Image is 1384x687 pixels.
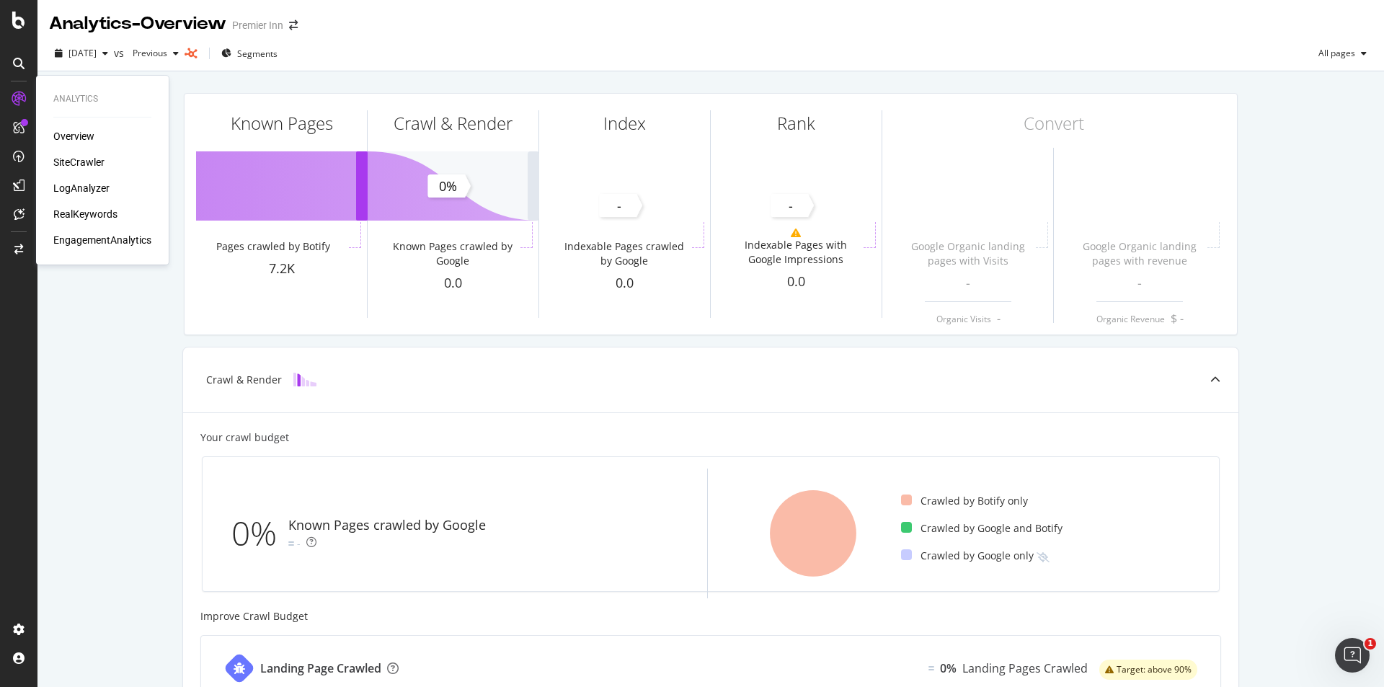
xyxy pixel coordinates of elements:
[232,18,283,32] div: Premier Inn
[200,609,1221,624] div: Improve Crawl Budget
[1365,638,1376,650] span: 1
[1313,42,1372,65] button: All pages
[53,93,151,105] div: Analytics
[49,12,226,36] div: Analytics - Overview
[928,666,934,670] img: Equal
[901,521,1063,536] div: Crawled by Google and Botify
[388,239,517,268] div: Known Pages crawled by Google
[711,272,882,291] div: 0.0
[53,233,151,247] a: EngagementAnalytics
[49,42,114,65] button: [DATE]
[368,274,538,293] div: 0.0
[731,238,860,267] div: Indexable Pages with Google Impressions
[231,510,288,557] div: 0%
[1117,665,1192,674] span: Target: above 90%
[293,373,316,386] img: block-icon
[260,660,381,677] div: Landing Page Crawled
[206,373,282,387] div: Crawl & Render
[53,207,117,221] a: RealKeywords
[1335,638,1370,673] iframe: Intercom live chat
[196,260,367,278] div: 7.2K
[216,42,283,65] button: Segments
[237,48,278,60] span: Segments
[777,111,815,136] div: Rank
[200,430,289,445] div: Your crawl budget
[603,111,646,136] div: Index
[394,111,513,136] div: Crawl & Render
[216,239,330,254] div: Pages crawled by Botify
[53,129,94,143] a: Overview
[68,47,97,59] span: 2025 Aug. 18th
[1099,660,1197,680] div: warning label
[962,660,1088,677] div: Landing Pages Crawled
[127,47,167,59] span: Previous
[901,494,1028,508] div: Crawled by Botify only
[289,20,298,30] div: arrow-right-arrow-left
[127,42,185,65] button: Previous
[288,516,486,535] div: Known Pages crawled by Google
[114,46,127,61] span: vs
[539,274,710,293] div: 0.0
[1313,47,1355,59] span: All pages
[288,541,294,546] img: Equal
[940,660,957,677] div: 0%
[53,181,110,195] a: LogAnalyzer
[297,536,301,551] div: -
[231,111,333,136] div: Known Pages
[53,155,105,169] a: SiteCrawler
[901,549,1034,563] div: Crawled by Google only
[559,239,688,268] div: Indexable Pages crawled by Google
